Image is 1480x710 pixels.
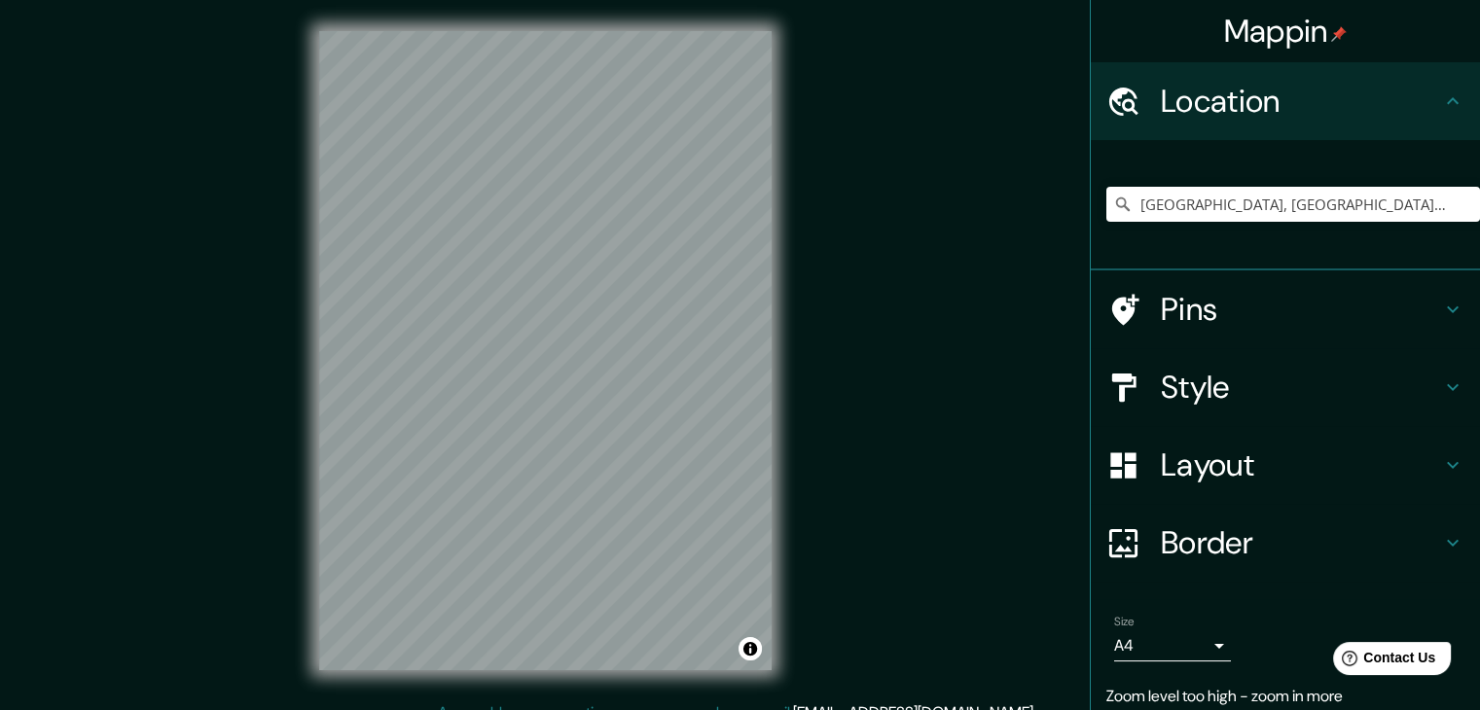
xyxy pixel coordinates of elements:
button: Toggle attribution [739,637,762,660]
div: Border [1091,504,1480,582]
canvas: Map [319,31,772,670]
h4: Mappin [1224,12,1348,51]
iframe: Help widget launcher [1307,634,1459,689]
img: pin-icon.png [1331,26,1347,42]
div: Location [1091,62,1480,140]
h4: Location [1161,82,1441,121]
div: Pins [1091,270,1480,348]
input: Pick your city or area [1106,187,1480,222]
div: A4 [1114,630,1231,661]
h4: Pins [1161,290,1441,329]
h4: Border [1161,523,1441,562]
div: Style [1091,348,1480,426]
h4: Style [1161,368,1441,407]
div: Layout [1091,426,1480,504]
label: Size [1114,614,1135,630]
p: Zoom level too high - zoom in more [1106,685,1464,708]
h4: Layout [1161,445,1441,484]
